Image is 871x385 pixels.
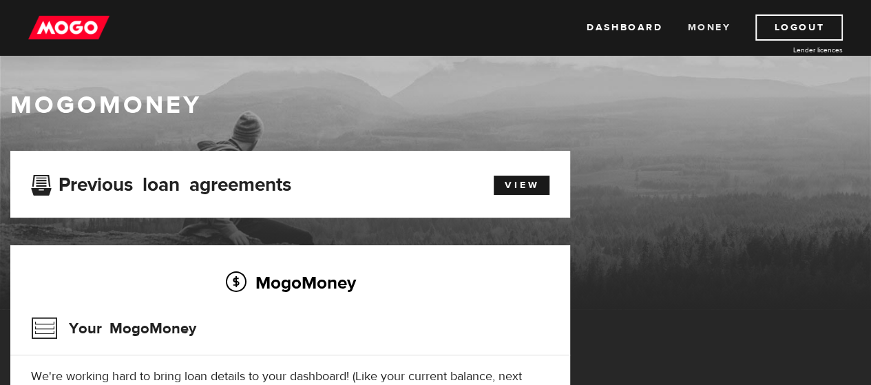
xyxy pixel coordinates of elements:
a: Dashboard [587,14,662,41]
a: Logout [755,14,843,41]
h3: Previous loan agreements [31,174,291,191]
a: View [494,176,549,195]
a: Lender licences [739,45,843,55]
h3: Your MogoMoney [31,311,196,346]
h2: MogoMoney [31,268,549,297]
iframe: LiveChat chat widget [596,65,871,385]
h1: MogoMoney [10,91,861,120]
a: Money [687,14,731,41]
img: mogo_logo-11ee424be714fa7cbb0f0f49df9e16ec.png [28,14,109,41]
